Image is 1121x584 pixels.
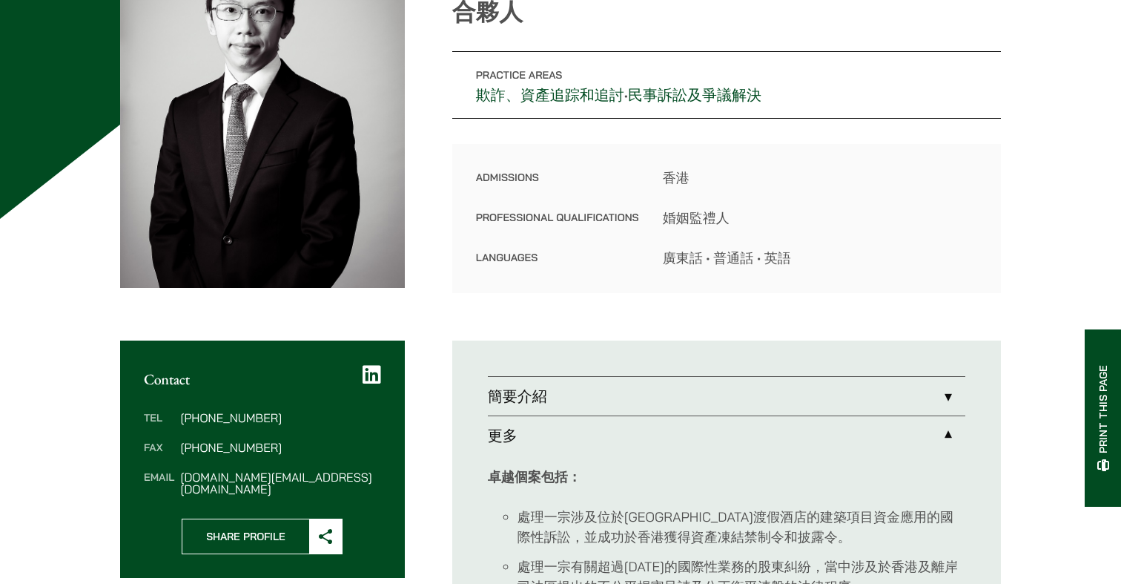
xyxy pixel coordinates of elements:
a: LinkedIn [363,364,381,385]
dt: Languages [476,248,639,268]
p: • [452,51,1001,119]
dt: Tel [144,412,174,442]
dd: 婚姻監禮人 [663,208,977,228]
a: 簡要介紹 [488,377,965,416]
span: Practice Areas [476,68,563,82]
dt: Professional Qualifications [476,208,639,248]
dd: [DOMAIN_NAME][EMAIL_ADDRESS][DOMAIN_NAME] [180,471,380,495]
button: Share Profile [182,519,343,554]
dd: [PHONE_NUMBER] [180,442,380,453]
a: 民事訴訟及爭議解決 [628,85,761,105]
dd: [PHONE_NUMBER] [180,412,380,424]
dt: Fax [144,442,174,471]
a: 更多 [488,416,965,455]
li: 處理一宗涉及位於[GEOGRAPHIC_DATA]渡假酒店的建築項目資金應用的國際性訴訟，並成功於香港獲得資產凍結禁制令和披露令。 [517,507,965,547]
dd: 香港 [663,168,977,188]
dt: Email [144,471,174,495]
h2: Contact [144,370,381,388]
dt: Admissions [476,168,639,208]
strong: 卓越個案包括： [488,468,581,485]
span: Share Profile [182,519,309,554]
dd: 廣東話 • 普通話 • 英語 [663,248,977,268]
a: 欺詐、資產追踪和追討 [476,85,624,105]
